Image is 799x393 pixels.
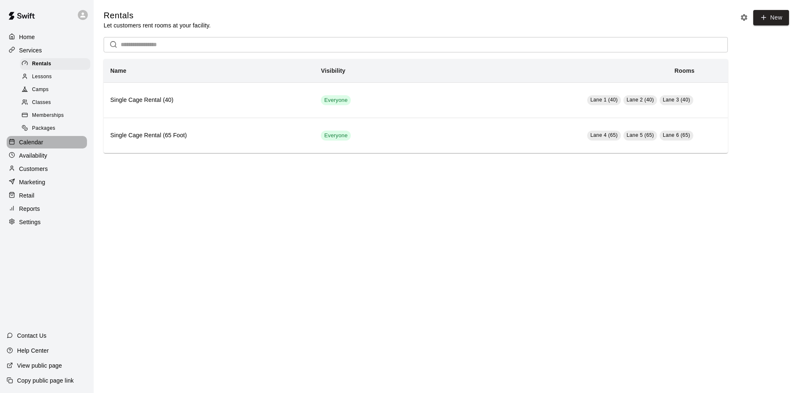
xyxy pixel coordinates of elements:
a: Camps [20,84,94,96]
a: Home [7,31,87,43]
span: Memberships [32,111,64,120]
span: Lane 5 (65) [627,132,654,138]
b: Name [110,67,127,74]
a: Customers [7,163,87,175]
span: Packages [32,124,55,133]
a: Packages [20,122,94,135]
div: Packages [20,123,90,134]
p: Contact Us [17,331,47,340]
span: Classes [32,99,51,107]
span: Lane 1 (40) [591,97,618,103]
h6: Single Cage Rental (65 Foot) [110,131,308,140]
p: Retail [19,191,35,200]
p: Customers [19,165,48,173]
a: Marketing [7,176,87,188]
a: Availability [7,149,87,162]
a: New [753,10,789,25]
span: Lane 2 (40) [627,97,654,103]
button: Rental settings [738,11,750,24]
a: Settings [7,216,87,228]
a: Retail [7,189,87,202]
div: Lessons [20,71,90,83]
p: Marketing [19,178,45,186]
p: Copy public page link [17,376,74,385]
span: Rentals [32,60,51,68]
a: Services [7,44,87,57]
h6: Single Cage Rental (40) [110,96,308,105]
a: Reports [7,203,87,215]
p: Home [19,33,35,41]
p: Help Center [17,346,49,355]
p: Let customers rent rooms at your facility. [104,21,211,30]
p: View public page [17,361,62,370]
span: Camps [32,86,49,94]
p: Settings [19,218,41,226]
p: Services [19,46,42,54]
a: Classes [20,96,94,109]
h5: Rentals [104,10,211,21]
span: Lessons [32,73,52,81]
a: Memberships [20,109,94,122]
div: This service is visible to all of your customers [321,131,351,141]
span: Lane 3 (40) [663,97,690,103]
span: Lane 4 (65) [591,132,618,138]
div: Memberships [20,110,90,121]
a: Lessons [20,70,94,83]
b: Visibility [321,67,345,74]
p: Reports [19,205,40,213]
div: Rentals [20,58,90,70]
span: Everyone [321,96,351,104]
span: Lane 6 (65) [663,132,690,138]
span: Everyone [321,132,351,140]
a: Rentals [20,57,94,70]
a: Calendar [7,136,87,148]
table: simple table [104,59,728,153]
div: Camps [20,84,90,96]
div: Classes [20,97,90,109]
p: Calendar [19,138,43,146]
b: Rooms [675,67,695,74]
div: This service is visible to all of your customers [321,95,351,105]
p: Availability [19,151,47,160]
